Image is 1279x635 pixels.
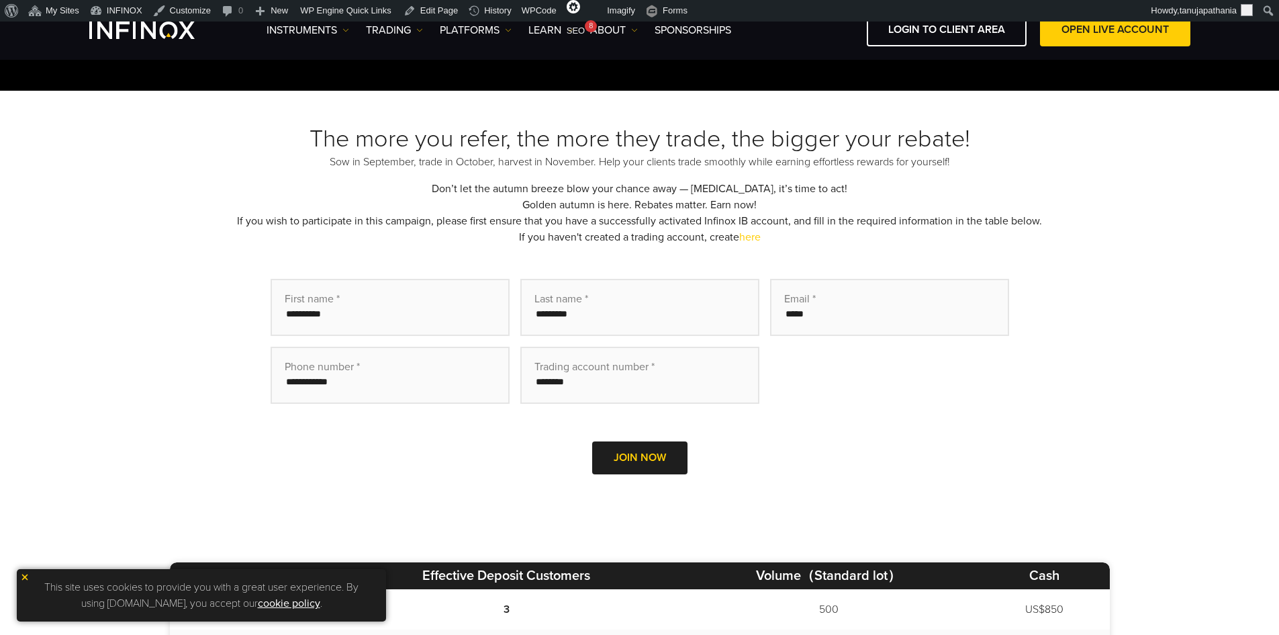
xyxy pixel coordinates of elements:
[528,22,573,38] a: Learn
[170,124,1110,512] div: Don’t let the autumn breeze blow your chance away — [MEDICAL_DATA], it’s time to act! Golden autu...
[1029,568,1059,584] span: Cash
[739,230,761,244] a: here
[170,154,1110,170] p: Sow in September, trade in October, harvest in November. Help your clients trade smoothly while e...
[592,441,688,474] button: JOIN NOW
[335,589,678,630] td: 3
[258,597,320,610] a: cookie policy
[756,568,901,584] span: Volume（Standard lot）
[590,22,638,38] a: ABOUT
[422,568,590,584] span: Effective Deposit Customers
[366,22,423,38] a: TRADING
[23,576,379,615] p: This site uses cookies to provide you with a great user experience. By using [DOMAIN_NAME], you a...
[267,22,349,38] a: Instruments
[585,20,597,32] div: 8
[1040,13,1190,46] a: OPEN LIVE ACCOUNT
[440,22,512,38] a: PLATFORMS
[1025,603,1063,616] span: US$850
[614,451,666,464] span: JOIN NOW
[20,573,30,582] img: yellow close icon
[819,603,839,616] span: 500
[655,22,731,38] a: SPONSORSHIPS
[89,22,226,39] a: INFINOX Logo
[1180,5,1237,15] span: tanujapathania
[867,13,1027,46] a: LOGIN TO CLIENT AREA
[567,26,585,36] span: SEO
[170,124,1110,154] h3: The more you refer, the more they trade, the bigger your rebate!
[218,568,287,584] span: Net Deposit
